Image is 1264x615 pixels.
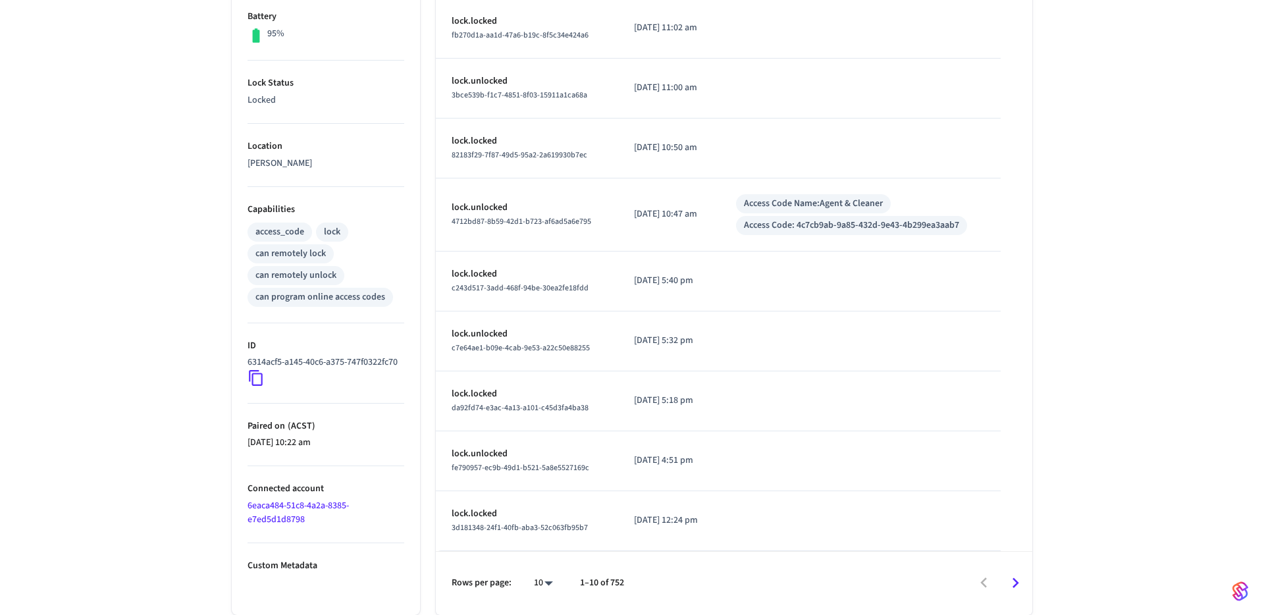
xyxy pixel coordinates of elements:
[452,134,602,148] p: lock.locked
[452,14,602,28] p: lock.locked
[452,90,587,101] span: 3bce539b-f1c7-4851-8f03-15911a1ca68a
[452,216,591,227] span: 4712bd87-8b59-42d1-b723-af6ad5a6e795
[267,27,284,41] p: 95%
[580,576,624,590] p: 1–10 of 752
[248,419,404,433] p: Paired on
[324,225,340,239] div: lock
[285,419,315,433] span: ( ACST )
[248,203,404,217] p: Capabilities
[255,290,385,304] div: can program online access codes
[527,574,559,593] div: 10
[452,402,589,414] span: da92fd74-e3ac-4a13-a101-c45d3fa4ba38
[744,197,883,211] div: Access Code Name: Agent & Cleaner
[248,356,398,369] p: 6314acf5-a145-40c6-a375-747f0322fc70
[452,576,512,590] p: Rows per page:
[634,21,704,35] p: [DATE] 11:02 am
[634,514,704,527] p: [DATE] 12:24 pm
[452,387,602,401] p: lock.locked
[452,30,589,41] span: fb270d1a-aa1d-47a6-b19c-8f5c34e424a6
[634,81,704,95] p: [DATE] 11:00 am
[452,342,590,354] span: c7e64ae1-b09e-4cab-9e53-a22c50e88255
[248,76,404,90] p: Lock Status
[255,247,326,261] div: can remotely lock
[634,207,704,221] p: [DATE] 10:47 am
[255,225,304,239] div: access_code
[634,141,704,155] p: [DATE] 10:50 am
[248,559,404,573] p: Custom Metadata
[452,327,602,341] p: lock.unlocked
[452,267,602,281] p: lock.locked
[452,507,602,521] p: lock.locked
[452,149,587,161] span: 82183f29-7f87-49d5-95a2-2a619930b7ec
[255,269,336,282] div: can remotely unlock
[452,201,602,215] p: lock.unlocked
[634,394,704,408] p: [DATE] 5:18 pm
[452,522,588,533] span: 3d181348-24f1-40fb-aba3-52c063fb95b7
[248,339,404,353] p: ID
[452,282,589,294] span: c243d517-3add-468f-94be-30ea2fe18fdd
[248,157,404,171] p: [PERSON_NAME]
[248,10,404,24] p: Battery
[634,454,704,468] p: [DATE] 4:51 pm
[248,482,404,496] p: Connected account
[248,94,404,107] p: Locked
[634,274,704,288] p: [DATE] 5:40 pm
[452,74,602,88] p: lock.unlocked
[452,447,602,461] p: lock.unlocked
[248,140,404,153] p: Location
[744,219,959,232] div: Access Code: 4c7cb9ab-9a85-432d-9e43-4b299ea3aab7
[248,499,349,526] a: 6eaca484-51c8-4a2a-8385-e7ed5d1d8798
[1232,581,1248,602] img: SeamLogoGradient.69752ec5.svg
[1000,568,1031,599] button: Go to next page
[452,462,589,473] span: fe790957-ec9b-49d1-b521-5a8e5527169c
[248,436,404,450] p: [DATE] 10:22 am
[634,334,704,348] p: [DATE] 5:32 pm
